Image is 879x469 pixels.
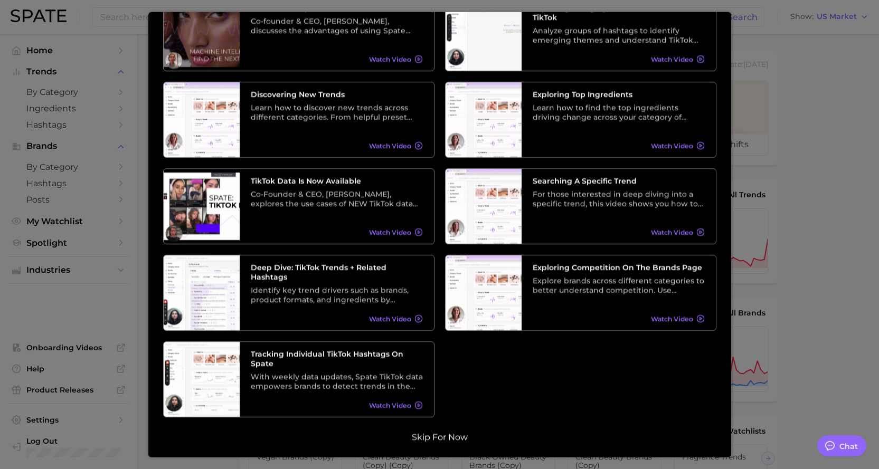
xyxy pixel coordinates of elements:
a: Discovering New TrendsLearn how to discover new trends across different categories. From helpful ... [163,82,434,158]
div: Explore brands across different categories to better understand competition. Use different preset... [533,276,705,295]
a: Searching A Specific TrendFor those interested in deep diving into a specific trend, this video s... [445,168,716,244]
h3: Welcome to Spate! [251,3,423,13]
span: Watch Video [651,141,693,149]
div: Learn how to find the top ingredients driving change across your category of choice. From broad c... [533,103,705,122]
div: Analyze groups of hashtags to identify emerging themes and understand TikTok trends at a higher l... [533,26,705,45]
span: Watch Video [651,55,693,63]
div: With weekly data updates, Spate TikTok data empowers brands to detect trends in the earliest stag... [251,372,423,391]
h3: Deep Dive: TikTok Trends + Related Hashtags [251,263,423,282]
a: Deep Dive: TikTok Trends + Related HashtagsIdentify key trend drivers such as brands, product for... [163,255,434,331]
div: Identify key trend drivers such as brands, product formats, and ingredients by leveraging a categ... [251,285,423,304]
a: Exploring Competition on the Brands PageExplore brands across different categories to better unde... [445,255,716,331]
h3: Exploring Competition on the Brands Page [533,263,705,272]
span: Watch Video [651,314,693,322]
a: Exploring Top IngredientsLearn how to find the top ingredients driving change across your categor... [445,82,716,158]
div: Co-founder & CEO, [PERSON_NAME], discusses the advantages of using Spate data as well as its vari... [251,16,423,35]
div: Learn how to discover new trends across different categories. From helpful preset filters to diff... [251,103,423,122]
h3: Exploring Top Ingredients [533,90,705,99]
span: Watch Video [369,314,411,322]
h3: Searching A Specific Trend [533,176,705,186]
button: Skip for now [409,432,471,443]
a: Tracking Individual TikTok Hashtags on SpateWith weekly data updates, Spate TikTok data empowers ... [163,341,434,417]
div: For those interested in deep diving into a specific trend, this video shows you how to search tre... [533,189,705,208]
h3: Tracking Individual TikTok Hashtags on Spate [251,349,423,368]
h3: Discovering New Trends [251,90,423,99]
span: Watch Video [369,55,411,63]
span: Watch Video [369,228,411,236]
a: TikTok data is now availableCo-Founder & CEO, [PERSON_NAME], explores the use cases of NEW TikTok... [163,168,434,244]
h3: TikTok data is now available [251,176,423,186]
span: Watch Video [369,141,411,149]
div: Co-Founder & CEO, [PERSON_NAME], explores the use cases of NEW TikTok data and its relationship w... [251,189,423,208]
span: Watch Video [369,401,411,409]
span: Watch Video [651,228,693,236]
h3: Exploring Category Trends + Brands on TikTok [533,3,705,22]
